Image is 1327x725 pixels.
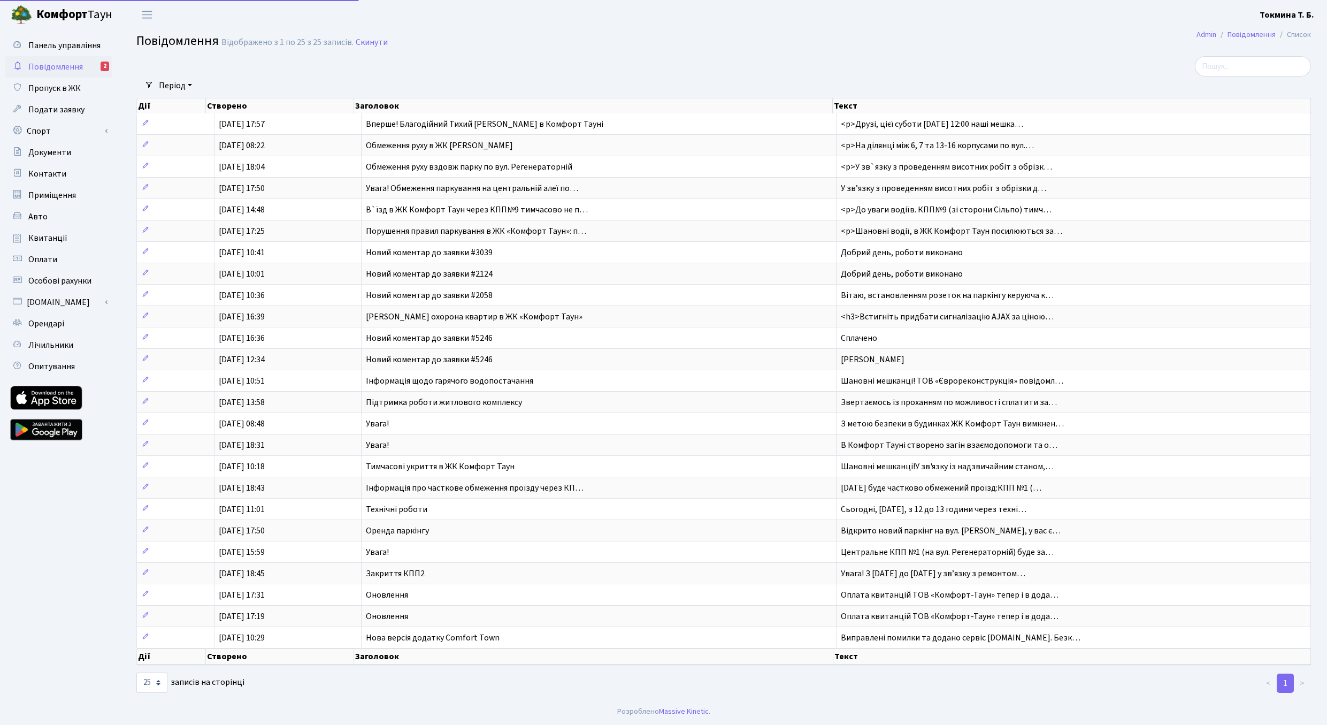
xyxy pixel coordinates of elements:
[841,118,1023,130] span: <p>Друзі, цієї суботи [DATE] 12:00 наші мешка…
[28,211,48,223] span: Авто
[134,6,160,24] button: Переключити навігацію
[219,289,265,301] span: [DATE] 10:36
[219,161,265,173] span: [DATE] 18:04
[155,77,196,95] a: Період
[841,354,904,365] span: [PERSON_NAME]
[366,182,578,194] span: Увага! Обмеження паркування на центральній алеї по…
[219,439,265,451] span: [DATE] 18:31
[136,32,219,50] span: Повідомлення
[841,311,1054,323] span: <h3>Встигніть придбати сигналізацію AJAX за ціною…
[841,332,877,344] span: Сплачено
[617,706,710,718] div: Розроблено .
[219,461,265,472] span: [DATE] 10:18
[28,275,91,287] span: Особові рахунки
[841,161,1052,173] span: <p>У зв`язку з проведенням висотних робіт з обрізк…
[219,268,265,280] span: [DATE] 10:01
[366,461,515,472] span: Тимчасові укриття в ЖК Комфорт Таун
[36,6,88,23] b: Комфорт
[219,610,265,622] span: [DATE] 17:19
[28,318,64,330] span: Орендарі
[28,254,57,265] span: Оплати
[28,40,101,51] span: Панель управління
[841,396,1057,408] span: Звертаємось із проханням по можливості сплатити за…
[219,632,265,644] span: [DATE] 10:29
[841,632,1080,644] span: Виправлені помилки та додано сервіс [DOMAIN_NAME]. Безк…
[219,311,265,323] span: [DATE] 16:39
[219,375,265,387] span: [DATE] 10:51
[28,361,75,372] span: Опитування
[219,482,265,494] span: [DATE] 18:43
[219,568,265,579] span: [DATE] 18:45
[841,525,1061,537] span: Відкрито новий паркінг на вул. [PERSON_NAME], у вас є…
[5,35,112,56] a: Панель управління
[5,120,112,142] a: Спорт
[841,182,1046,194] span: У звʼязку з проведенням висотних робіт з обрізки д…
[28,339,73,351] span: Лічильники
[366,482,584,494] span: Інформація про часткове обмеження проїзду через КП…
[219,204,265,216] span: [DATE] 14:48
[36,6,112,24] span: Таун
[366,525,429,537] span: Оренда паркінгу
[5,313,112,334] a: Орендарі
[841,375,1063,387] span: Шановні мешканці! ТОВ «Єврореконструкція» повідомл…
[366,589,408,601] span: Оновлення
[219,247,265,258] span: [DATE] 10:41
[206,648,355,665] th: Створено
[219,332,265,344] span: [DATE] 16:36
[356,37,388,48] a: Скинути
[28,82,81,94] span: Пропуск в ЖК
[366,311,582,323] span: [PERSON_NAME] охорона квартир в ЖК «Комфорт Таун»
[366,568,425,579] span: Закриття КПП2
[841,225,1062,237] span: <p>Шановні водії, в ЖК Комфорт Таун посилюються за…
[219,118,265,130] span: [DATE] 17:57
[659,706,709,717] a: Massive Kinetic
[219,503,265,515] span: [DATE] 11:01
[841,589,1058,601] span: Оплата квитанцій ТОВ «Комфорт-Таун» тепер і в дода…
[28,147,71,158] span: Документи
[841,247,963,258] span: Добрий день, роботи виконано
[841,289,1054,301] span: Вітаю, встановленням розеток на паркінгу керуюча к…
[841,439,1057,451] span: В Комфорт Тауні створено загін взаємодопомоги та о…
[11,4,32,26] img: logo.png
[206,98,355,113] th: Створено
[5,185,112,206] a: Приміщення
[841,140,1034,151] span: <p>На ділянці між 6, 7 та 13-16 корпусами по вул.…
[28,61,83,73] span: Повідомлення
[219,589,265,601] span: [DATE] 17:31
[366,610,408,622] span: Оновлення
[366,332,493,344] span: Новий коментар до заявки #5246
[841,204,1052,216] span: <p>До уваги водіїв. КПП№9 (зі сторони Сільпо) тимч…
[833,98,1311,113] th: Текст
[841,503,1026,515] span: Сьогодні, [DATE], з 12 до 13 години через техні…
[1180,24,1327,46] nav: breadcrumb
[366,439,389,451] span: Увага!
[1196,29,1216,40] a: Admin
[366,247,493,258] span: Новий коментар до заявки #3039
[5,206,112,227] a: Авто
[5,356,112,377] a: Опитування
[1228,29,1276,40] a: Повідомлення
[101,62,109,71] div: 2
[136,673,167,693] select: записів на сторінці
[841,568,1025,579] span: Увага! З [DATE] до [DATE] у зв’язку з ремонтом…
[354,648,833,665] th: Заголовок
[136,673,244,693] label: записів на сторінці
[28,189,76,201] span: Приміщення
[1195,56,1311,77] input: Пошук...
[366,140,513,151] span: Обмеження руху в ЖК [PERSON_NAME]
[366,396,522,408] span: Підтримка роботи житлового комплексу
[28,104,85,116] span: Подати заявку
[366,268,493,280] span: Новий коментар до заявки #2124
[219,418,265,430] span: [DATE] 08:48
[841,268,963,280] span: Добрий день, роботи виконано
[841,461,1054,472] span: Шановні мешканці!У зв'язку із надзвичайним станом,…
[5,78,112,99] a: Пропуск в ЖК
[1260,9,1314,21] a: Токмина Т. Б.
[354,98,833,113] th: Заголовок
[5,249,112,270] a: Оплати
[219,525,265,537] span: [DATE] 17:50
[366,289,493,301] span: Новий коментар до заявки #2058
[5,142,112,163] a: Документи
[841,610,1058,622] span: Оплата квитанцій ТОВ «Комфорт-Таун» тепер і в дода…
[137,98,206,113] th: Дії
